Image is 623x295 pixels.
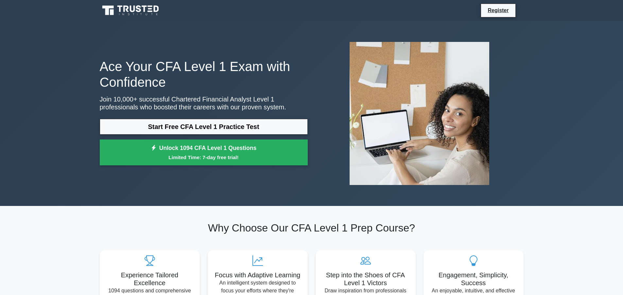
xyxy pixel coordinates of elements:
[105,271,195,287] h5: Experience Tailored Excellence
[100,119,308,135] a: Start Free CFA Level 1 Practice Test
[108,154,300,161] small: Limited Time: 7-day free trial!
[100,59,308,90] h1: Ace Your CFA Level 1 Exam with Confidence
[100,222,524,234] h2: Why Choose Our CFA Level 1 Prep Course?
[484,6,512,14] a: Register
[100,95,308,111] p: Join 10,000+ successful Chartered Financial Analyst Level 1 professionals who boosted their caree...
[429,271,518,287] h5: Engagement, Simplicity, Success
[100,139,308,166] a: Unlock 1094 CFA Level 1 QuestionsLimited Time: 7-day free trial!
[213,271,303,279] h5: Focus with Adaptive Learning
[321,271,410,287] h5: Step into the Shoes of CFA Level 1 Victors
